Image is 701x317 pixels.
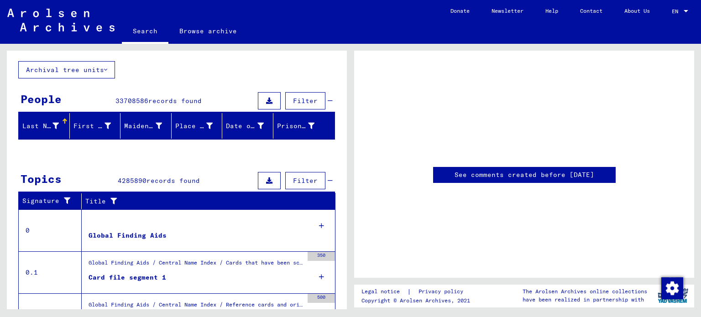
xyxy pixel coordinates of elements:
[277,121,315,131] div: Prisoner #
[308,252,335,261] div: 350
[172,113,223,139] mat-header-cell: Place of Birth
[85,194,326,208] div: Title
[73,121,111,131] div: First Name
[7,9,115,31] img: Arolsen_neg.svg
[85,197,317,206] div: Title
[361,296,474,305] p: Copyright © Arolsen Archives, 2021
[19,209,82,251] td: 0
[124,121,162,131] div: Maiden Name
[523,287,647,296] p: The Arolsen Archives online collections
[361,287,474,296] div: |
[89,273,166,282] div: Card file segment 1
[308,294,335,303] div: 500
[22,196,74,206] div: Signature
[672,8,682,15] span: EN
[285,92,325,109] button: Filter
[124,119,173,133] div: Maiden Name
[277,119,326,133] div: Prisoner #
[175,121,213,131] div: Place of Birth
[70,113,121,139] mat-header-cell: First Name
[18,61,115,78] button: Archival tree units
[89,231,167,240] div: Global Finding Aids
[148,97,202,105] span: records found
[146,177,200,185] span: records found
[226,121,264,131] div: Date of Birth
[411,287,474,296] a: Privacy policy
[89,259,303,271] div: Global Finding Aids / Central Name Index / Cards that have been scanned during first sequential m...
[455,170,594,180] a: See comments created before [DATE]
[226,119,275,133] div: Date of Birth
[656,284,690,307] img: yv_logo.png
[222,113,273,139] mat-header-cell: Date of Birth
[73,119,123,133] div: First Name
[22,121,59,131] div: Last Name
[22,119,70,133] div: Last Name
[120,113,172,139] mat-header-cell: Maiden Name
[293,177,318,185] span: Filter
[661,277,683,299] img: Change consent
[118,177,146,185] span: 4285890
[21,91,62,107] div: People
[361,287,407,296] a: Legal notice
[89,301,303,313] div: Global Finding Aids / Central Name Index / Reference cards and originals, which have been discove...
[122,20,168,44] a: Search
[175,119,225,133] div: Place of Birth
[115,97,148,105] span: 33708586
[19,113,70,139] mat-header-cell: Last Name
[285,172,325,189] button: Filter
[273,113,335,139] mat-header-cell: Prisoner #
[19,251,82,293] td: 0.1
[293,97,318,105] span: Filter
[21,171,62,187] div: Topics
[22,194,84,208] div: Signature
[168,20,248,42] a: Browse archive
[523,296,647,304] p: have been realized in partnership with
